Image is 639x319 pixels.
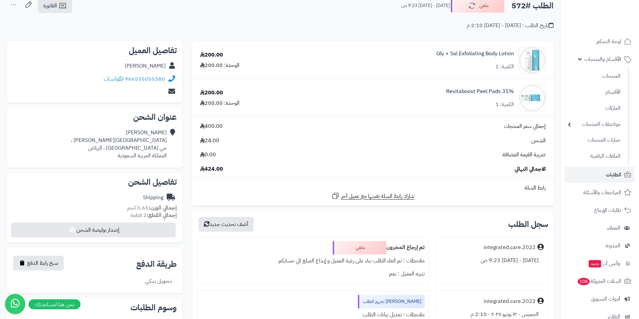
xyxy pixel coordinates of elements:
[13,256,64,270] button: نسخ رابط الدفع
[589,260,601,267] span: جديد
[565,69,624,83] a: المنتجات
[200,89,223,97] div: 200.00
[12,178,177,186] h2: تفاصيل الشحن
[565,184,635,201] a: المراجعات والأسئلة
[565,167,635,183] a: الطلبات
[333,241,386,254] div: ملغي
[565,117,624,132] a: مواصفات المنتجات
[11,223,176,237] button: إصدار بوليصة الشحن
[594,206,621,215] span: طلبات الإرجاع
[504,123,546,130] span: إجمالي سعر المنتجات
[27,259,58,267] span: نسخ رابط الدفع
[519,47,545,74] img: 1738155329-gly_lotion_blue_6_updated_11zon-90x90.jpg
[200,165,223,173] span: 424.00
[149,204,177,212] strong: إجمالي الوزن:
[596,37,621,46] span: لوحة التحكم
[565,133,624,147] a: خيارات المنتجات
[583,188,621,197] span: المراجعات والأسئلة
[508,220,548,228] h3: سجل الطلب
[125,75,165,83] a: 966555055380
[200,99,239,107] div: الوحدة: 200.00
[136,260,177,268] h2: طريقة الدفع
[605,241,620,250] span: المدونة
[143,194,163,202] div: Shipping
[130,211,177,219] small: 2 قطعة
[200,123,223,130] span: 400.00
[584,55,621,64] span: الأقسام والمنتجات
[515,165,546,173] span: الاجمالي النهائي
[401,2,450,9] small: [DATE] - [DATE] 9:23 ص
[43,2,57,10] span: الفاتورة
[484,244,536,251] div: integrated.care.2022
[358,295,425,308] div: [PERSON_NAME] تجهيز الطلب
[495,101,514,108] div: الكمية: 1
[200,62,239,69] div: الوحدة: 200.00
[495,63,514,71] div: الكمية: 1
[484,298,536,305] div: integrated.care.2022
[519,85,545,111] img: 1738155276-revita-7_11zon-90x90.jpg
[502,151,546,159] span: ضريبة القيمة المضافة
[467,22,553,29] div: تاريخ الطلب : [DATE] - [DATE] 2:10 م
[565,101,624,115] a: الماركات
[578,278,590,285] span: 108
[127,204,177,212] small: 0.65 كجم
[125,62,166,70] div: [PERSON_NAME]
[565,33,635,50] a: لوحة التحكم
[565,202,635,218] a: طلبات الإرجاع
[606,170,621,179] span: الطلبات
[565,273,635,289] a: السلات المتروكة108
[341,192,414,200] span: شارك رابط السلة نفسها مع عميل آخر
[607,223,620,233] span: العملاء
[200,151,216,159] span: 0.00
[200,51,223,59] div: 200.00
[588,259,620,268] span: وآتس آب
[199,217,254,232] button: أضف تحديث جديد
[386,243,425,251] b: تم إرجاع المخزون
[202,254,424,267] div: ملاحظات : تم الغاء الطلب بناء على رغبة العميل و إيداع المبلغ الي حسابكم
[12,304,177,312] h2: وسوم الطلبات
[145,277,172,285] div: تـحـويـل بـنـكـي
[147,211,177,219] strong: إجمالي القطع:
[577,276,621,286] span: السلات المتروكة
[446,88,514,95] a: Revitaboost Peel Pads 35%
[331,192,414,200] a: شارك رابط السلة نفسها مع عميل آخر
[195,184,551,192] div: رابط السلة
[12,113,177,121] h2: عنوان الشحن
[12,47,177,55] h2: تفاصيل العميل
[531,137,546,145] span: الشحن
[591,294,620,304] span: أدوات التسويق
[565,85,624,99] a: الأقسام
[436,50,514,58] a: Gly + Sal Exfoliating Body Lotion
[440,254,544,267] div: [DATE] - [DATE] 9:23 ص
[565,220,635,236] a: العملاء
[200,137,219,145] span: 24.00
[565,255,635,271] a: وآتس آبجديد
[104,75,123,83] a: واتساب
[565,149,624,163] a: الملفات الرقمية
[71,129,167,159] div: [PERSON_NAME] [GEOGRAPHIC_DATA][PERSON_NAME] ، حي [GEOGRAPHIC_DATA] ، الرياض المملكة العربية السع...
[202,267,424,281] div: تنبيه العميل : نعم
[565,291,635,307] a: أدوات التسويق
[565,238,635,254] a: المدونة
